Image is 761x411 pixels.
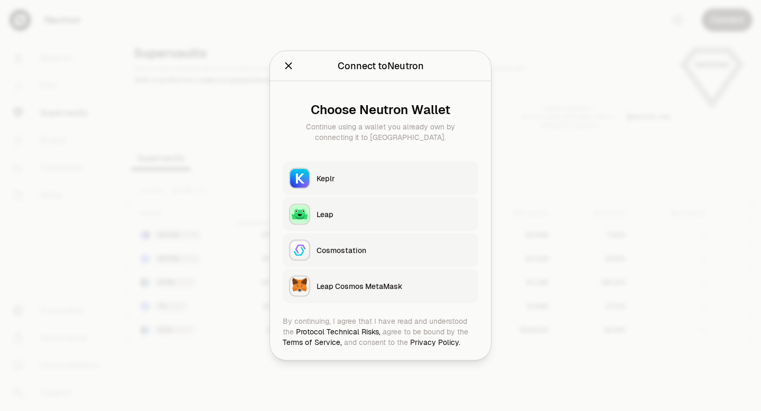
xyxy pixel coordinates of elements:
[283,59,294,73] button: Close
[291,122,470,143] div: Continue using a wallet you already own by connecting it to [GEOGRAPHIC_DATA].
[283,269,478,303] button: Leap Cosmos MetaMaskLeap Cosmos MetaMask
[291,102,470,117] div: Choose Neutron Wallet
[283,338,342,347] a: Terms of Service,
[296,327,380,337] a: Protocol Technical Risks,
[338,59,424,73] div: Connect to Neutron
[290,241,309,260] img: Cosmostation
[317,173,472,184] div: Keplr
[410,338,460,347] a: Privacy Policy.
[290,169,309,188] img: Keplr
[290,277,309,296] img: Leap Cosmos MetaMask
[317,281,472,292] div: Leap Cosmos MetaMask
[283,162,478,195] button: KeplrKeplr
[283,316,478,348] div: By continuing, I agree that I have read and understood the agree to be bound by the and consent t...
[317,245,472,256] div: Cosmostation
[283,198,478,231] button: LeapLeap
[283,233,478,267] button: CosmostationCosmostation
[317,209,472,220] div: Leap
[290,205,309,224] img: Leap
